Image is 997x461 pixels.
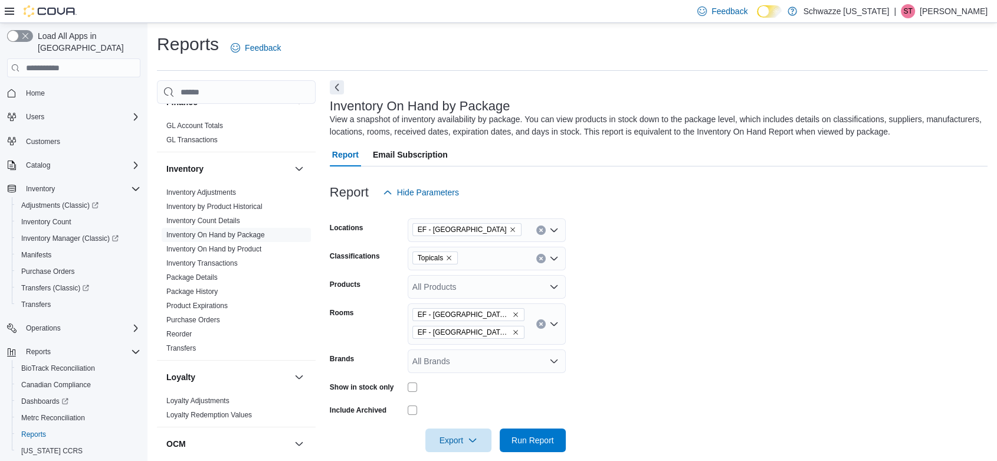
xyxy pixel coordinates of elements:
span: Topicals [418,252,443,264]
span: Feedback [245,42,281,54]
a: Transfers [166,344,196,352]
button: Remove EF - Glendale from selection in this group [509,226,516,233]
span: Users [21,110,140,124]
span: Manifests [21,250,51,260]
span: Adjustments (Classic) [17,198,140,212]
button: Open list of options [549,357,559,366]
button: Home [2,84,145,102]
span: Canadian Compliance [17,378,140,392]
span: Canadian Compliance [21,380,91,390]
button: Inventory Count [12,214,145,230]
button: Catalog [2,157,145,174]
button: Canadian Compliance [12,377,145,393]
button: Remove Topicals from selection in this group [445,254,452,261]
a: [US_STATE] CCRS [17,444,87,458]
button: Customers [2,132,145,149]
p: | [894,4,896,18]
span: Inventory Transactions [166,259,238,268]
span: Reports [21,430,46,439]
button: Reports [12,426,145,443]
a: Loyalty Adjustments [166,397,229,405]
span: GL Transactions [166,135,218,145]
a: Inventory Count [17,215,76,229]
a: Adjustments (Classic) [17,198,103,212]
span: Package Details [166,273,218,282]
button: Inventory [292,162,306,176]
button: Open list of options [549,254,559,263]
button: Inventory [21,182,60,196]
span: Reorder [166,329,192,339]
span: Hide Parameters [397,187,459,198]
a: Product Expirations [166,302,228,310]
span: Dashboards [17,394,140,408]
button: Catalog [21,158,55,172]
button: [US_STATE] CCRS [12,443,145,459]
a: BioTrack Reconciliation [17,361,100,375]
span: Export [432,429,484,452]
div: Loyalty [157,394,316,427]
a: Inventory Manager (Classic) [17,231,123,246]
button: OCM [292,437,306,451]
span: BioTrack Reconciliation [21,364,95,373]
span: Load All Apps in [GEOGRAPHIC_DATA] [33,30,140,54]
span: Run Report [511,434,554,446]
a: Package History [166,287,218,296]
h1: Reports [157,32,219,56]
div: View a snapshot of inventory availability by package. You can view products in stock down to the ... [330,113,982,138]
button: Manifests [12,247,145,263]
a: Inventory On Hand by Package [166,231,265,239]
a: GL Transactions [166,136,218,144]
span: Topicals [412,251,458,264]
span: Email Subscription [373,143,448,166]
span: Inventory [21,182,140,196]
img: Cova [24,5,77,17]
a: Inventory Count Details [166,217,240,225]
span: Product Expirations [166,301,228,310]
span: Dashboards [21,397,68,406]
span: Transfers [166,344,196,353]
span: Loyalty Adjustments [166,396,229,406]
span: Metrc Reconciliation [17,411,140,425]
label: Products [330,280,360,289]
span: Catalog [26,161,50,170]
h3: Report [330,185,369,200]
a: Purchase Orders [166,316,220,324]
button: BioTrack Reconciliation [12,360,145,377]
button: Clear input [536,225,546,235]
span: Inventory Count Details [166,216,240,225]
a: Manifests [17,248,56,262]
span: Purchase Orders [21,267,75,276]
a: Canadian Compliance [17,378,96,392]
span: Reports [21,345,140,359]
a: Transfers (Classic) [17,281,94,295]
button: Operations [21,321,65,335]
span: EF - Glendale - EF - Glendale - FoH [412,326,524,339]
span: Customers [26,137,60,146]
button: Purchase Orders [12,263,145,280]
button: Reports [21,345,55,359]
span: Purchase Orders [17,264,140,279]
a: Loyalty Redemption Values [166,411,252,419]
button: Inventory [166,163,290,175]
span: Home [26,89,45,98]
span: Inventory [26,184,55,194]
a: Reports [17,427,51,442]
span: Washington CCRS [17,444,140,458]
button: Export [425,429,491,452]
button: Users [2,109,145,125]
span: Customers [21,133,140,148]
a: Metrc Reconciliation [17,411,90,425]
button: Open list of options [549,282,559,292]
span: Catalog [21,158,140,172]
a: Home [21,86,50,100]
span: Transfers [17,297,140,312]
button: Operations [2,320,145,336]
button: Open list of options [549,319,559,329]
button: Users [21,110,49,124]
p: Schwazze [US_STATE] [803,4,889,18]
a: Inventory Adjustments [166,188,236,197]
button: Clear input [536,319,546,329]
label: Classifications [330,251,380,261]
span: Loyalty Redemption Values [166,410,252,420]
